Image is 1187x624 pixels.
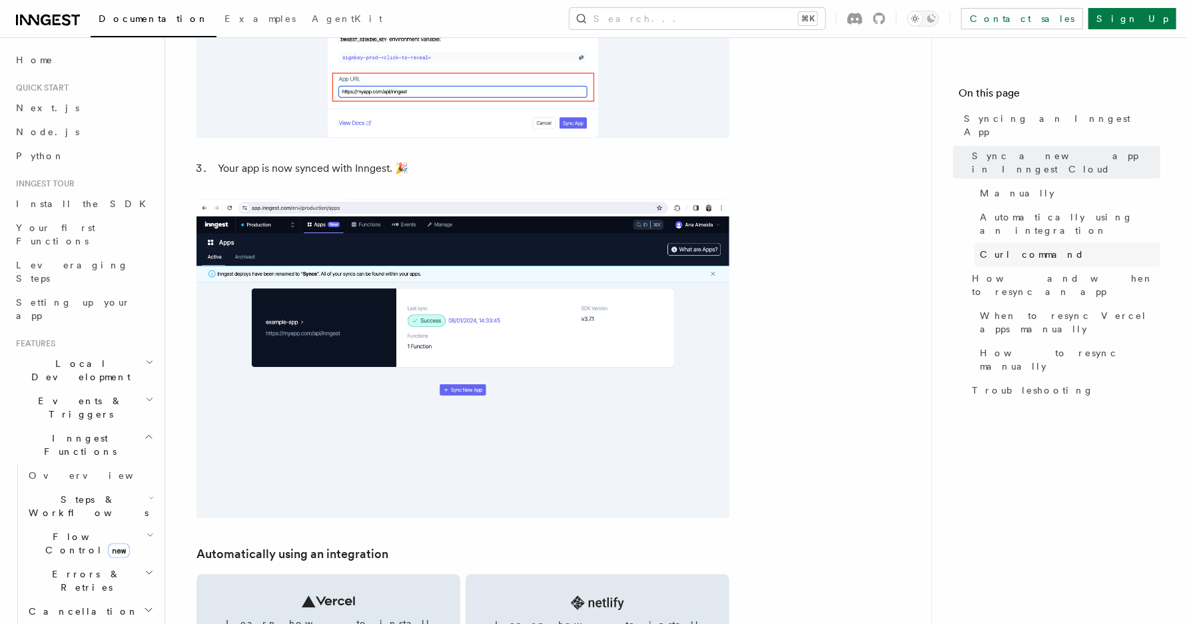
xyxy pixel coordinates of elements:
button: Inngest Functions [11,426,157,464]
span: new [108,543,130,558]
a: Next.js [11,96,157,120]
img: Inngest Cloud screen with apps [197,200,729,519]
span: Automatically using an integration [980,210,1160,237]
span: Install the SDK [16,198,154,209]
span: Local Development [11,357,145,384]
kbd: ⌘K [799,12,817,25]
span: Troubleshooting [972,384,1094,397]
a: Documentation [91,4,216,37]
a: Node.js [11,120,157,144]
li: Your app is now synced with Inngest. 🎉 [214,160,729,178]
a: Manually [975,181,1160,205]
button: Events & Triggers [11,389,157,426]
a: Setting up your app [11,290,157,328]
span: Home [16,53,53,67]
button: Local Development [11,352,157,389]
span: Inngest tour [11,178,75,189]
span: Inngest Functions [11,432,144,458]
a: Your first Functions [11,216,157,253]
a: Curl command [975,242,1160,266]
a: Overview [23,464,157,487]
button: Toggle dark mode [907,11,939,27]
span: When to resync Vercel apps manually [980,309,1160,336]
a: Syncing an Inngest App [959,107,1160,144]
span: How to resync manually [980,346,1160,373]
a: Automatically using an integration [975,205,1160,242]
span: Python [16,151,65,161]
span: Node.js [16,127,79,137]
span: Flow Control [23,530,147,557]
a: Automatically using an integration [197,545,388,564]
span: Cancellation [23,605,139,618]
span: Steps & Workflows [23,493,149,519]
span: Next.js [16,103,79,113]
button: Errors & Retries [23,562,157,599]
span: Overview [29,470,166,481]
span: Sync a new app in Inngest Cloud [972,149,1160,176]
span: Curl command [980,248,1084,261]
span: Quick start [11,83,69,93]
a: How and when to resync an app [967,266,1160,304]
span: How and when to resync an app [972,272,1160,298]
a: Sync a new app in Inngest Cloud [967,144,1160,181]
a: Install the SDK [11,192,157,216]
span: Errors & Retries [23,567,145,594]
span: Your first Functions [16,222,95,246]
h4: On this page [959,85,1160,107]
span: Documentation [99,13,208,24]
span: Examples [224,13,296,24]
button: Cancellation [23,599,157,623]
a: Sign Up [1088,8,1176,29]
a: When to resync Vercel apps manually [975,304,1160,341]
span: AgentKit [312,13,382,24]
a: AgentKit [304,4,390,36]
a: How to resync manually [975,341,1160,378]
a: Troubleshooting [967,378,1160,402]
span: Events & Triggers [11,394,145,421]
span: Manually [980,186,1054,200]
span: Leveraging Steps [16,260,129,284]
button: Flow Controlnew [23,525,157,562]
button: Steps & Workflows [23,487,157,525]
a: Contact sales [961,8,1083,29]
span: Syncing an Inngest App [964,112,1160,139]
a: Home [11,48,157,72]
a: Leveraging Steps [11,253,157,290]
span: Features [11,338,55,349]
a: Python [11,144,157,168]
button: Search...⌘K [570,8,825,29]
span: Setting up your app [16,297,131,321]
a: Examples [216,4,304,36]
